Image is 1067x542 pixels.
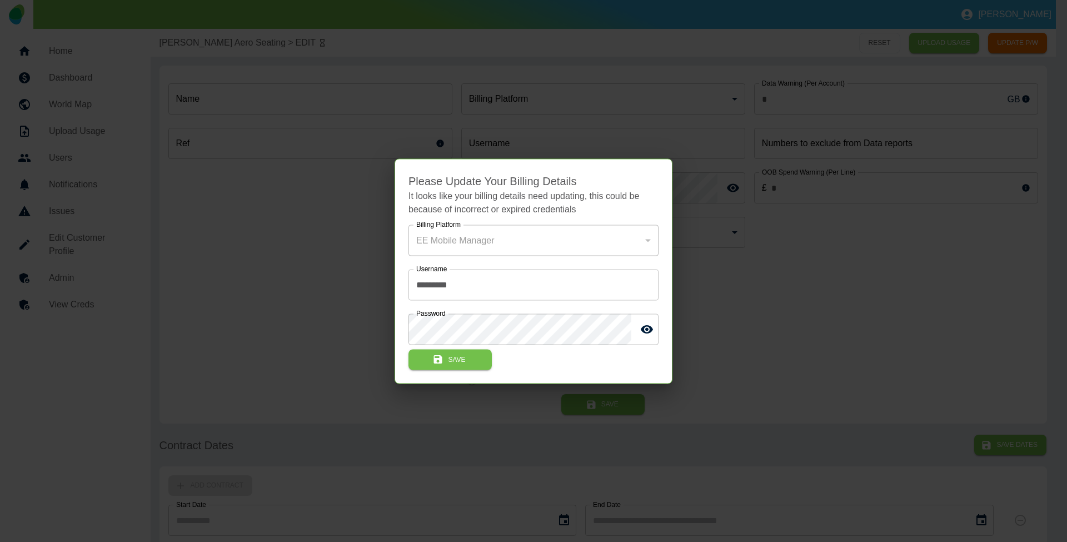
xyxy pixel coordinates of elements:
[408,349,492,370] button: Save
[416,220,461,229] label: Billing Platform
[636,318,658,340] button: toggle password visibility
[408,172,659,189] h4: Please Update Your Billing Details
[408,225,659,256] div: EE Mobile Manager
[416,309,446,318] label: Password
[408,189,659,216] p: It looks like your billing details need updating, this could be because of incorrect or expired c...
[416,264,447,274] label: Username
